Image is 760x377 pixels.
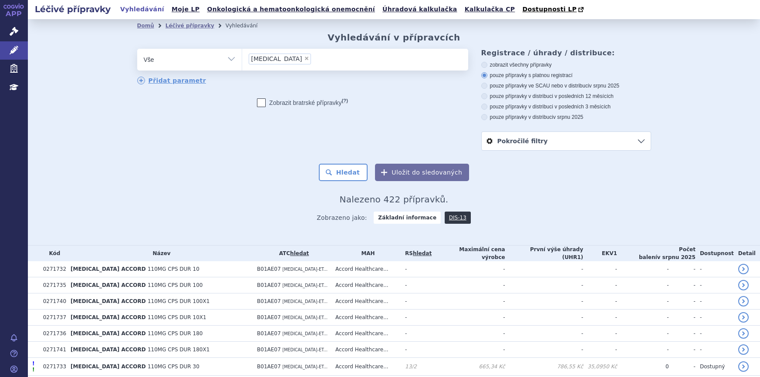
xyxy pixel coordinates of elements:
[39,342,66,358] td: 0271741
[148,314,206,320] span: 110MG CPS DUR 10X1
[617,310,669,326] td: -
[282,364,328,369] span: [MEDICAL_DATA]-ET...
[401,293,432,310] td: -
[331,293,401,310] td: Accord Healthcare...
[331,342,401,358] td: Accord Healthcare...
[481,72,651,79] label: pouze přípravky s platnou registrací
[39,246,66,261] th: Kód
[251,56,302,62] span: [MEDICAL_DATA]
[401,310,432,326] td: -
[432,342,505,358] td: -
[328,32,460,43] h2: Vyhledávání v přípravcích
[432,246,505,261] th: Maximální cena výrobce
[71,266,146,272] span: [MEDICAL_DATA] ACCORD
[520,3,588,16] a: Dostupnosti LP
[505,358,583,376] td: 786,55 Kč
[669,277,696,293] td: -
[342,98,348,104] abbr: (?)
[331,277,401,293] td: Accord Healthcare...
[148,364,199,370] span: 110MG CPS DUR 30
[401,246,432,261] th: RS
[669,358,696,376] td: -
[432,358,505,376] td: 665,34 Kč
[304,56,309,61] span: ×
[617,342,669,358] td: -
[505,310,583,326] td: -
[657,254,696,260] span: v srpnu 2025
[137,23,154,29] a: Domů
[257,330,281,337] span: B01AE07
[617,246,696,261] th: Počet balení
[401,277,432,293] td: -
[39,261,66,277] td: 0271732
[257,282,281,288] span: B01AE07
[204,3,378,15] a: Onkologická a hematoonkologická onemocnění
[32,360,34,367] span: Poslední data tohoto produktu jsou ze SCAU platného k 01.07.2025.
[118,3,167,15] a: Vyhledávání
[481,49,651,57] h3: Registrace / úhrady / distribuce:
[148,347,209,353] span: 110MG CPS DUR 180X1
[432,293,505,310] td: -
[432,261,505,277] td: -
[696,277,734,293] td: -
[696,310,734,326] td: -
[617,277,669,293] td: -
[589,83,619,89] span: v srpnu 2025
[481,93,651,100] label: pouze přípravky v distribuci v posledních 12 měsících
[32,367,34,373] span: Tento přípravek má více úhrad.
[553,114,583,120] span: v srpnu 2025
[734,246,760,261] th: Detail
[257,298,281,304] span: B01AE07
[669,326,696,342] td: -
[71,347,146,353] span: [MEDICAL_DATA] ACCORD
[257,364,281,370] span: B01AE07
[148,282,203,288] span: 110MG CPS DUR 100
[696,293,734,310] td: -
[738,264,749,274] a: detail
[319,164,368,181] button: Hledat
[738,296,749,306] a: detail
[39,310,66,326] td: 0271737
[505,246,583,261] th: První výše úhrady (UHR1)
[375,164,469,181] button: Uložit do sledovaných
[583,326,617,342] td: -
[169,3,202,15] a: Moje LP
[583,293,617,310] td: -
[738,328,749,339] a: detail
[738,280,749,290] a: detail
[432,326,505,342] td: -
[445,212,471,224] a: DIS-13
[71,330,146,337] span: [MEDICAL_DATA] ACCORD
[696,261,734,277] td: -
[282,299,328,304] span: [MEDICAL_DATA]-ET...
[401,261,432,277] td: -
[481,103,651,110] label: pouze přípravky v distribuci v posledních 3 měsících
[669,261,696,277] td: -
[71,282,146,288] span: [MEDICAL_DATA] ACCORD
[505,342,583,358] td: -
[374,212,441,224] strong: Základní informace
[380,3,460,15] a: Úhradová kalkulačka
[71,298,146,304] span: [MEDICAL_DATA] ACCORD
[148,266,199,272] span: 110MG CPS DUR 10
[331,358,401,376] td: Accord Healthcare...
[432,310,505,326] td: -
[481,82,651,89] label: pouze přípravky ve SCAU nebo v distribuci
[583,261,617,277] td: -
[257,266,281,272] span: B01AE07
[696,326,734,342] td: -
[583,277,617,293] td: -
[166,23,214,29] a: Léčivé přípravky
[738,312,749,323] a: detail
[282,315,328,320] span: [MEDICAL_DATA]-ET...
[505,277,583,293] td: -
[696,342,734,358] td: -
[331,310,401,326] td: Accord Healthcare...
[39,326,66,342] td: 0271736
[583,342,617,358] td: -
[137,77,206,84] a: Přidat parametr
[340,194,449,205] span: Nalezeno 422 přípravků.
[39,358,66,376] td: 0271733
[481,114,651,121] label: pouze přípravky v distribuci
[617,293,669,310] td: -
